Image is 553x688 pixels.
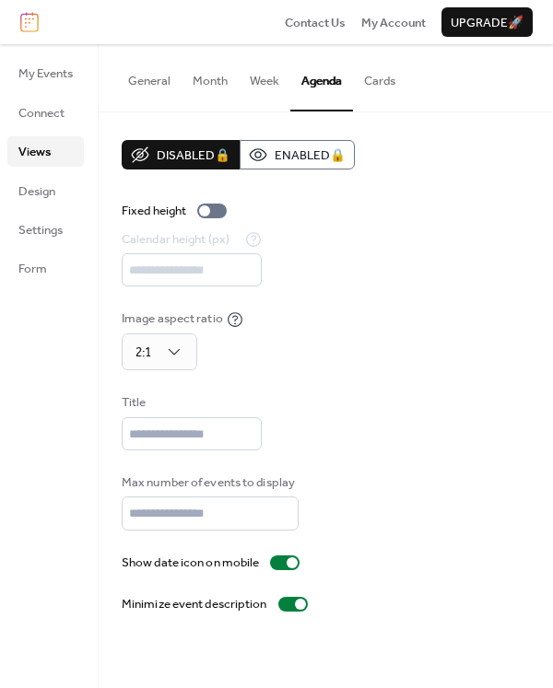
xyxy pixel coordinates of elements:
a: Views [7,136,84,166]
a: Form [7,253,84,283]
div: Image aspect ratio [122,309,223,328]
button: Week [239,44,290,109]
span: Contact Us [285,14,346,32]
a: My Events [7,58,84,87]
span: My Account [361,14,426,32]
span: Settings [18,221,63,239]
button: Month [182,44,239,109]
img: logo [20,12,39,32]
span: Connect [18,104,65,122]
a: Design [7,176,84,205]
div: Max number of events to display [122,473,295,492]
span: Upgrade 🚀 [451,14,524,32]
div: Minimize event description [122,595,267,613]
a: My Account [361,13,426,31]
a: Contact Us [285,13,346,31]
div: Title [122,393,258,412]
a: Connect [7,98,84,127]
button: Upgrade🚀 [441,7,533,37]
span: Form [18,260,47,278]
span: Design [18,182,55,201]
button: Cards [353,44,406,109]
button: Agenda [290,44,353,111]
span: My Events [18,64,73,83]
span: Views [18,143,51,161]
div: Show date icon on mobile [122,554,259,572]
a: Settings [7,215,84,244]
button: General [117,44,182,109]
div: Fixed height [122,202,186,220]
span: 2:1 [135,341,151,365]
